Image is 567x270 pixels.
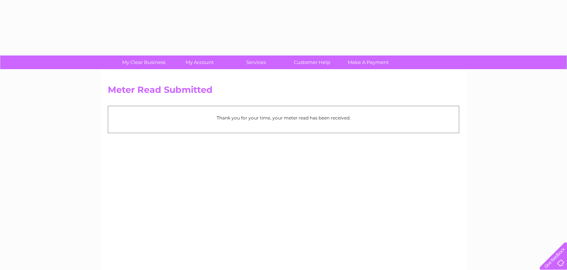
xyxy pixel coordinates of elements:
[282,55,343,69] a: Customer Help
[113,55,174,69] a: My Clear Business
[112,114,455,121] p: Thank you for your time, your meter read has been received.
[108,85,459,99] h2: Meter Read Submitted
[169,55,230,69] a: My Account
[338,55,399,69] a: Make A Payment
[226,55,286,69] a: Services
